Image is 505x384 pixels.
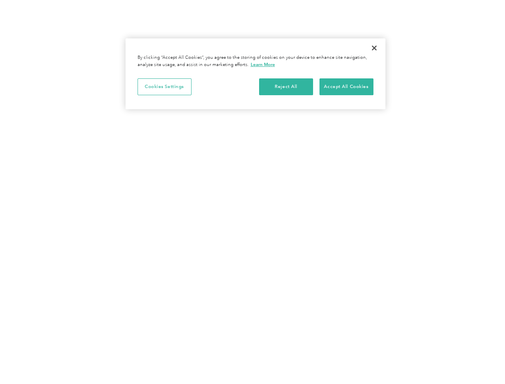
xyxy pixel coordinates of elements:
button: Close [365,39,383,57]
button: Reject All [259,78,313,95]
button: Accept All Cookies [319,78,373,95]
button: Cookies Settings [138,78,192,95]
a: More information about your privacy, opens in a new tab [251,62,275,67]
div: Cookie banner [126,38,385,109]
div: Privacy [126,38,385,109]
div: By clicking “Accept All Cookies”, you agree to the storing of cookies on your device to enhance s... [138,54,373,68]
